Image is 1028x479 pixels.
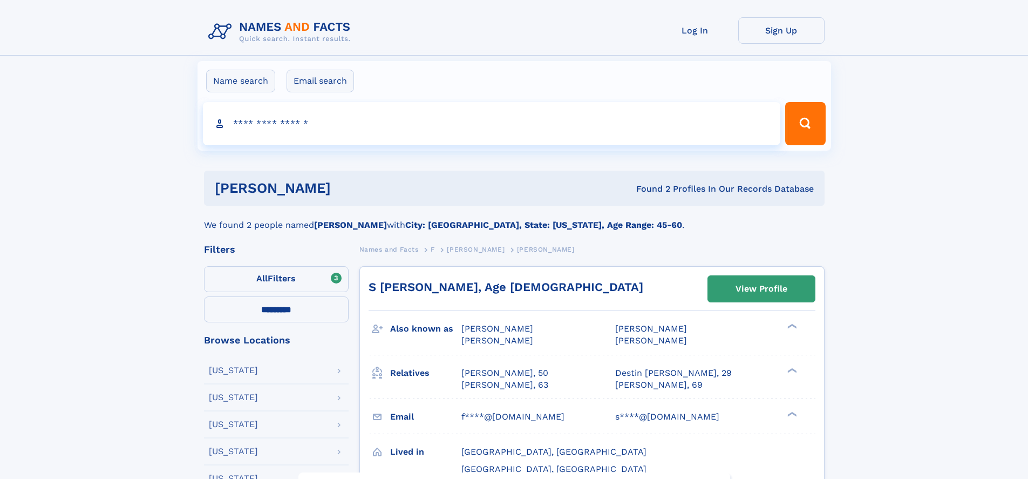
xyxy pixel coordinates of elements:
[209,420,258,429] div: [US_STATE]
[204,266,349,292] label: Filters
[785,367,798,374] div: ❯
[390,408,461,426] h3: Email
[447,242,505,256] a: [PERSON_NAME]
[390,320,461,338] h3: Also known as
[652,17,738,44] a: Log In
[736,276,787,301] div: View Profile
[204,206,825,232] div: We found 2 people named with .
[615,335,687,346] span: [PERSON_NAME]
[461,367,548,379] a: [PERSON_NAME], 50
[615,323,687,334] span: [PERSON_NAME]
[615,367,732,379] a: Destin [PERSON_NAME], 29
[204,245,349,254] div: Filters
[447,246,505,253] span: [PERSON_NAME]
[708,276,815,302] a: View Profile
[203,102,781,145] input: search input
[431,246,435,253] span: F
[461,464,646,474] span: [GEOGRAPHIC_DATA], [GEOGRAPHIC_DATA]
[204,17,359,46] img: Logo Names and Facts
[615,379,703,391] a: [PERSON_NAME], 69
[785,102,825,145] button: Search Button
[204,335,349,345] div: Browse Locations
[461,323,533,334] span: [PERSON_NAME]
[369,280,643,294] a: S [PERSON_NAME], Age [DEMOGRAPHIC_DATA]
[461,379,548,391] a: [PERSON_NAME], 63
[517,246,575,253] span: [PERSON_NAME]
[785,410,798,417] div: ❯
[461,447,646,457] span: [GEOGRAPHIC_DATA], [GEOGRAPHIC_DATA]
[484,183,814,195] div: Found 2 Profiles In Our Records Database
[405,220,682,230] b: City: [GEOGRAPHIC_DATA], State: [US_STATE], Age Range: 45-60
[785,323,798,330] div: ❯
[209,447,258,456] div: [US_STATE]
[390,364,461,382] h3: Relatives
[256,273,268,284] span: All
[209,393,258,402] div: [US_STATE]
[314,220,387,230] b: [PERSON_NAME]
[738,17,825,44] a: Sign Up
[215,181,484,195] h1: [PERSON_NAME]
[359,242,419,256] a: Names and Facts
[287,70,354,92] label: Email search
[209,366,258,375] div: [US_STATE]
[461,335,533,346] span: [PERSON_NAME]
[390,443,461,461] h3: Lived in
[206,70,275,92] label: Name search
[431,242,435,256] a: F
